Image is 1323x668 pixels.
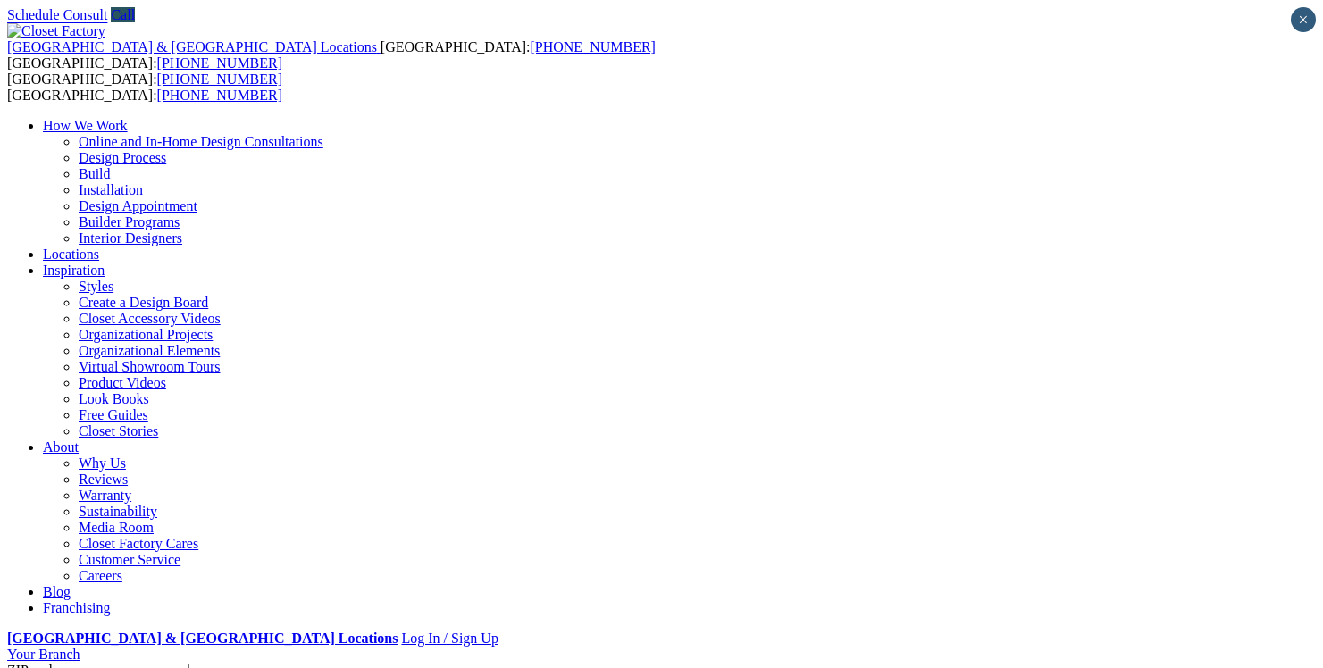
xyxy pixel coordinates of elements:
a: Reviews [79,472,128,487]
a: Sustainability [79,504,157,519]
a: Locations [43,246,99,262]
a: Log In / Sign Up [401,630,498,646]
a: [PHONE_NUMBER] [157,88,282,103]
a: Organizational Elements [79,343,220,358]
a: Organizational Projects [79,327,213,342]
a: Builder Programs [79,214,180,230]
a: Call [111,7,135,22]
a: Styles [79,279,113,294]
a: Free Guides [79,407,148,422]
a: How We Work [43,118,128,133]
a: Why Us [79,455,126,471]
a: Blog [43,584,71,599]
a: [PHONE_NUMBER] [530,39,655,54]
a: Online and In-Home Design Consultations [79,134,323,149]
a: Design Process [79,150,166,165]
button: Close [1291,7,1316,32]
a: Media Room [79,520,154,535]
a: Franchising [43,600,111,615]
a: About [43,439,79,455]
a: Inspiration [43,263,105,278]
a: [PHONE_NUMBER] [157,71,282,87]
a: Closet Accessory Videos [79,311,221,326]
span: [GEOGRAPHIC_DATA] & [GEOGRAPHIC_DATA] Locations [7,39,377,54]
a: Design Appointment [79,198,197,213]
img: Closet Factory [7,23,105,39]
a: Create a Design Board [79,295,208,310]
a: Product Videos [79,375,166,390]
a: Look Books [79,391,149,406]
a: Schedule Consult [7,7,107,22]
a: Interior Designers [79,230,182,246]
a: Installation [79,182,143,197]
a: [GEOGRAPHIC_DATA] & [GEOGRAPHIC_DATA] Locations [7,39,381,54]
a: Virtual Showroom Tours [79,359,221,374]
a: Careers [79,568,122,583]
a: Closet Factory Cares [79,536,198,551]
a: [GEOGRAPHIC_DATA] & [GEOGRAPHIC_DATA] Locations [7,630,398,646]
a: Warranty [79,488,131,503]
a: [PHONE_NUMBER] [157,55,282,71]
a: Customer Service [79,552,180,567]
a: Build [79,166,111,181]
span: [GEOGRAPHIC_DATA]: [GEOGRAPHIC_DATA]: [7,39,656,71]
a: Your Branch [7,647,80,662]
span: [GEOGRAPHIC_DATA]: [GEOGRAPHIC_DATA]: [7,71,282,103]
a: Closet Stories [79,423,158,438]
